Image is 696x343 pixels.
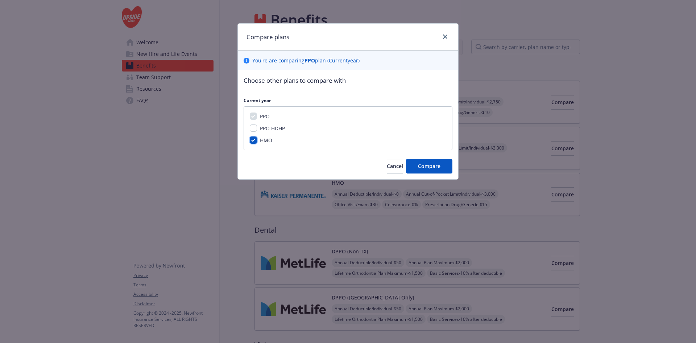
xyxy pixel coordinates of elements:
[418,163,440,170] span: Compare
[304,57,315,64] b: PPO
[244,76,452,85] p: Choose other plans to compare with
[441,32,449,41] a: close
[252,57,360,64] p: You ' re are comparing plan ( Current year)
[260,113,270,120] span: PPO
[246,32,289,42] h1: Compare plans
[244,97,452,103] p: Current year
[387,159,403,173] button: Cancel
[387,163,403,170] span: Cancel
[260,137,272,144] span: HMO
[260,125,285,132] span: PPO HDHP
[406,159,452,173] button: Compare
